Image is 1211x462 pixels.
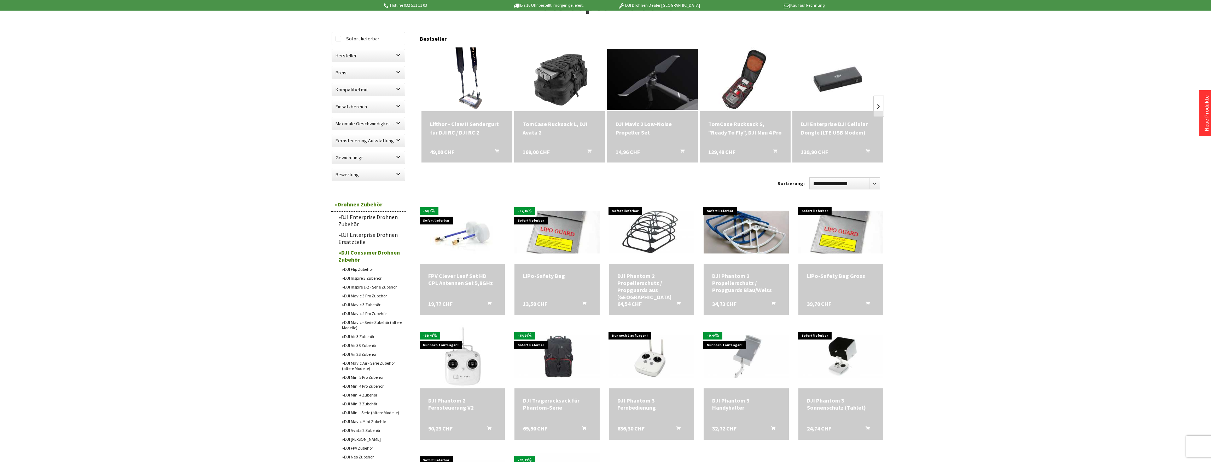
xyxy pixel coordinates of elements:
div: DJI Phantom 2 Propellerschutz / Propguards aus [GEOGRAPHIC_DATA] [617,272,686,301]
span: 64,54 CHF [617,300,642,307]
button: In den Warenkorb [574,425,590,434]
label: Kompatibel mit [332,83,405,96]
a: DJI Mavic 2 Low-Noise Propeller Set 14,96 CHF In den Warenkorb [616,120,689,137]
a: DJI FPV Zubehör [338,444,406,452]
p: Hotline 032 511 11 03 [383,1,493,10]
button: In den Warenkorb [486,148,503,157]
span: 129,48 CHF [708,148,735,156]
a: DJI Enterprise DJI Cellular Dongle (LTE USB Modem) 139,90 CHF In den Warenkorb [801,120,875,137]
img: LiPo-Safety Bag Gross [798,211,884,253]
a: DJI Enterprise Drohnen Ersatzteile [335,229,406,247]
button: In den Warenkorb [857,148,874,157]
button: In den Warenkorb [579,148,596,157]
div: LiPo-Safety Bag [523,272,591,279]
span: 39,70 CHF [807,300,831,307]
a: FPV Clever Leaf Set HD CPL Antennen Set 5,8GHz 19,77 CHF In den Warenkorb [428,272,496,286]
a: DJI Enterprise Drohnen Zubehör [335,212,406,229]
a: DJI Phantom 3 Fernbedienung 636,30 CHF In den Warenkorb [617,397,686,411]
a: DJI Air 2S Zubehör [338,350,406,359]
img: DJI Enterprise DJI Cellular Dongle (LTE USB Modem) [792,49,883,109]
a: DJI Phantom 3 Handyhalter 32,72 CHF In den Warenkorb [712,397,780,411]
button: In den Warenkorb [763,300,780,309]
button: In den Warenkorb [763,425,780,434]
img: TomCase Rucksack L, DJI Avata 2 [528,47,592,111]
a: DJI Flip Zubehör [338,265,406,274]
label: Maximale Geschwindigkeit in km/h [332,117,405,130]
label: Gewicht in gr [332,151,405,164]
span: 49,00 CHF [430,148,454,156]
button: In den Warenkorb [668,300,685,309]
a: DJI Phantom 3 Sonnenschutz (Tablet) 24,74 CHF In den Warenkorb [807,397,875,411]
div: Lifthor - Claw II Sendergurt für DJI RC / DJI RC 2 [430,120,504,137]
a: DJI Avata 2 Zubehör [338,426,406,435]
div: Bestseller [420,28,884,46]
span: 13,50 CHF [523,300,547,307]
div: DJI Mavic 2 Low-Noise Propeller Set [616,120,689,137]
img: DJI Phantom 2 Propellerschutz / Propguards aus Karbon [609,211,694,253]
img: DJI Phantom 3 Fernbedienung [609,335,694,378]
a: DJI Mini 4 Pro Zubehör [338,382,406,390]
a: DJI Inspire 3 Zubehör [338,274,406,283]
a: DJI Phantom 2 Fernsteuerung V2 90,23 CHF In den Warenkorb [428,397,496,411]
a: DJI Neo Zubehör [338,452,406,461]
img: DJI Mavic 2 Low-Noise Propeller Set [607,49,698,109]
div: DJI Phantom 3 Handyhalter [712,397,780,411]
a: DJI Mavic Air - Serie Zubehör (ältere Modelle) [338,359,406,373]
label: Preis [332,66,405,79]
button: In den Warenkorb [672,148,689,157]
a: DJI Mini - Serie (ältere Modelle) [338,408,406,417]
span: 32,72 CHF [712,425,737,432]
img: DJI Phantom 2 Fernsteuerung V2 [430,325,494,388]
a: DJI Mini 3 Zubehör [338,399,406,408]
span: 636,30 CHF [617,425,645,432]
a: DJI Mavic 4 Pro Zubehör [338,309,406,318]
a: TomCase Rucksack L, DJI Avata 2 169,00 CHF In den Warenkorb [523,120,596,137]
div: LiPo-Safety Bag Gross [807,272,875,279]
button: In den Warenkorb [764,148,781,157]
span: 169,00 CHF [523,148,550,156]
button: In den Warenkorb [479,425,496,434]
p: DJI Drohnen Dealer [GEOGRAPHIC_DATA] [604,1,714,10]
a: Lifthor - Claw II Sendergurt für DJI RC / DJI RC 2 49,00 CHF In den Warenkorb [430,120,504,137]
span: 19,77 CHF [428,300,453,307]
button: In den Warenkorb [857,425,874,434]
img: DJI Phantom 3 Sonnenschutz (Tablet) [798,335,884,378]
img: TomCase Rucksack S, "Ready To Fly", DJI Mini 4 Pro [713,47,777,111]
a: TomCase Rucksack S, "Ready To Fly", DJI Mini 4 Pro 129,48 CHF In den Warenkorb [708,120,782,137]
a: DJI Mavic Mini Zubehör [338,417,406,426]
div: DJI Phantom 2 Propellerschutz / Propguards Blau/Weiss [712,272,780,293]
div: TomCase Rucksack L, DJI Avata 2 [523,120,596,137]
span: 139,90 CHF [801,148,828,156]
a: DJI Tragerucksack für Phantom-Serie 69,90 CHF In den Warenkorb [523,397,591,411]
img: FPV Clever Leaf Set HD CPL Antennen Set 5,8GHz [430,200,494,264]
label: Einsatzbereich [332,100,405,113]
a: DJI Mavic 3 Pro Zubehör [338,291,406,300]
a: DJI Mavic - Serie Zubehör (ältere Modelle) [338,318,406,332]
a: Neue Produkte [1203,95,1210,131]
button: In den Warenkorb [574,300,590,309]
a: LiPo-Safety Bag Gross 39,70 CHF In den Warenkorb [807,272,875,279]
div: FPV Clever Leaf Set HD CPL Antennen Set 5,8GHz [428,272,496,286]
a: DJI Air 3S Zubehör [338,341,406,350]
button: In den Warenkorb [857,300,874,309]
label: Sortierung: [778,178,805,189]
a: DJI Mavic 3 Zubehör [338,300,406,309]
img: LiPo-Safety Bag [514,211,600,253]
label: Sofort lieferbar [332,32,405,45]
div: DJI Tragerucksack für Phantom-Serie [523,397,591,411]
div: TomCase Rucksack S, "Ready To Fly", DJI Mini 4 Pro [708,120,782,137]
span: 34,73 CHF [712,300,737,307]
a: DJI Phantom 2 Propellerschutz / Propguards Blau/Weiss 34,73 CHF In den Warenkorb [712,272,780,293]
a: DJI Inspire 1-2 - Serie Zubehör [338,283,406,291]
p: Bis 16 Uhr bestellt, morgen geliefert. [493,1,604,10]
label: Hersteller [332,49,405,62]
a: LiPo-Safety Bag 13,50 CHF In den Warenkorb [523,272,591,279]
a: DJI Phantom 2 Propellerschutz / Propguards aus [GEOGRAPHIC_DATA] 64,54 CHF In den Warenkorb [617,272,686,301]
img: DJI Phantom 3 Handyhalter [704,335,789,378]
img: Lifthor - Claw II Sendergurt für DJI RC / DJI RC 2 [443,47,490,111]
a: DJI Air 3 Zubehör [338,332,406,341]
div: DJI Phantom 3 Fernbedienung [617,397,686,411]
label: Fernsteuerung Ausstattung [332,134,405,147]
a: Drohnen Zubehör [331,197,406,212]
span: 90,23 CHF [428,425,453,432]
